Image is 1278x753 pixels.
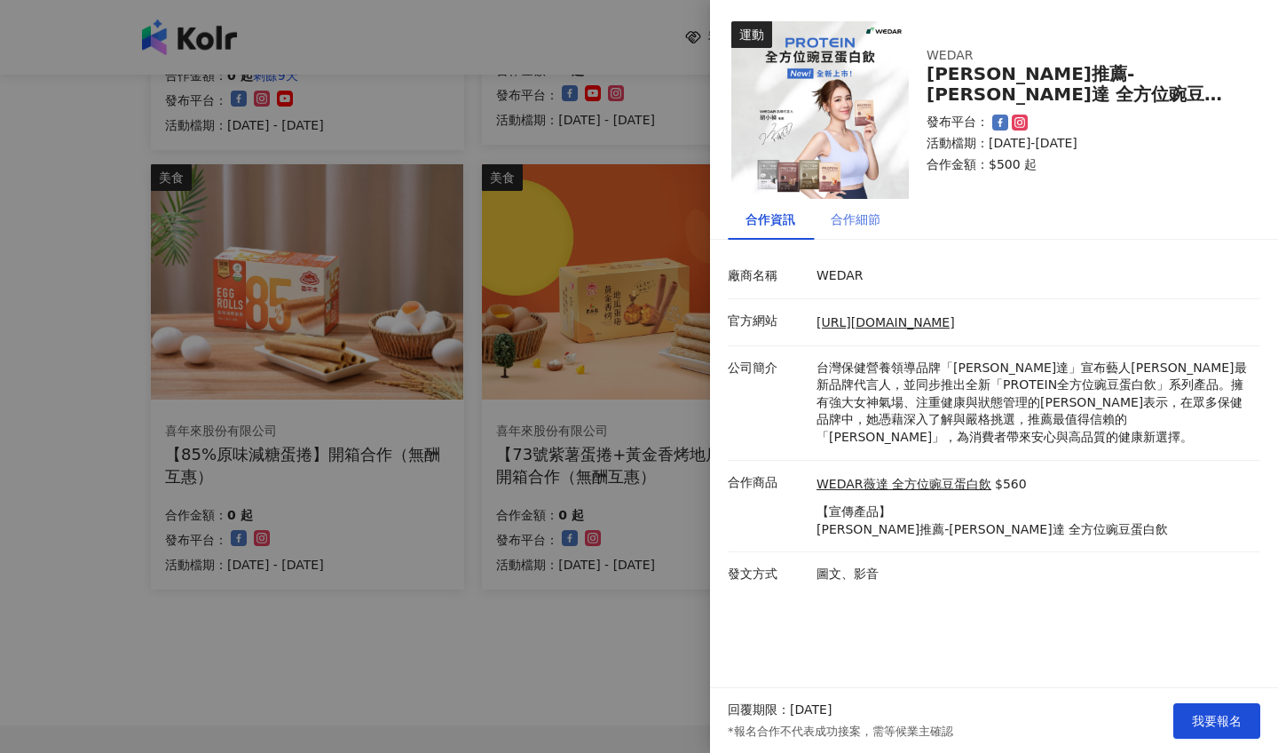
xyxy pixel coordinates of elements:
[927,47,1211,65] div: WEDAR
[1173,703,1260,739] button: 我要報名
[728,474,808,492] p: 合作商品
[816,315,955,329] a: [URL][DOMAIN_NAME]
[927,135,1239,153] p: 活動檔期：[DATE]-[DATE]
[728,313,808,330] p: 官方網站
[745,210,795,229] div: 合作資訊
[728,701,832,719] p: 回覆期限：[DATE]
[927,156,1239,174] p: 合作金額： $500 起
[927,114,989,131] p: 發布平台：
[731,21,772,48] div: 運動
[816,566,1251,583] p: 圖文、影音
[927,64,1239,105] div: [PERSON_NAME]推薦-[PERSON_NAME]達 全方位豌豆蛋白飲 (互惠合作檔）
[995,476,1027,494] p: $560
[816,360,1251,447] p: 台灣保健營養領導品牌「[PERSON_NAME]達」宣布藝人[PERSON_NAME]最新品牌代言人，並同步推出全新「PROTEIN全方位豌豆蛋白飲」系列產品。擁有強大女神氣場、注重健康與狀態管...
[728,360,808,377] p: 公司簡介
[816,267,1251,285] p: WEDAR
[728,724,953,740] p: *報名合作不代表成功接案，需等候業主確認
[1192,714,1242,728] span: 我要報名
[816,503,1168,538] p: 【宣傳產品】 [PERSON_NAME]推薦-[PERSON_NAME]達 全方位豌豆蛋白飲
[831,210,880,229] div: 合作細節
[728,566,808,583] p: 發文方式
[816,476,991,494] a: WEDAR薇達 全方位豌豆蛋白飲
[728,267,808,285] p: 廠商名稱
[731,21,909,199] img: WEDAR薇達 全方位豌豆蛋白飲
